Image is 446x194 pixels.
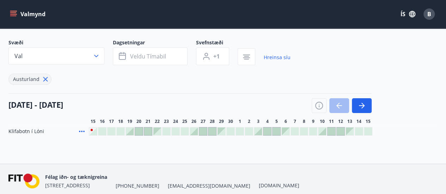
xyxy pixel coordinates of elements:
[356,119,361,124] span: 14
[173,119,178,124] span: 24
[347,119,352,124] span: 13
[257,119,259,124] span: 3
[366,119,371,124] span: 15
[228,119,233,124] span: 30
[8,99,63,110] h4: [DATE] - [DATE]
[8,74,51,85] div: Austurland
[127,119,132,124] span: 19
[8,8,48,20] button: menu
[266,119,269,124] span: 4
[303,119,305,124] span: 8
[239,119,241,124] span: 1
[118,119,123,124] span: 18
[14,52,23,60] span: Val
[329,119,334,124] span: 11
[130,52,166,60] span: Veldu tímabil
[320,119,325,124] span: 10
[91,119,96,124] span: 15
[8,48,104,64] button: Val
[113,39,196,48] span: Dagsetningar
[136,119,141,124] span: 20
[146,119,151,124] span: 21
[427,10,431,18] span: B
[397,8,419,20] button: ÍS
[116,182,159,189] span: [PHONE_NUMBER]
[201,119,206,124] span: 27
[196,39,238,48] span: Svefnstæði
[213,52,220,60] span: +1
[182,119,187,124] span: 25
[113,48,188,65] button: Veldu tímabil
[164,119,169,124] span: 23
[264,50,291,65] a: Hreinsa síu
[168,182,250,189] span: [EMAIL_ADDRESS][DOMAIN_NAME]
[312,119,314,124] span: 9
[275,119,278,124] span: 5
[338,119,343,124] span: 12
[8,128,44,135] span: Klifabotn í Lóni
[210,119,215,124] span: 28
[8,39,113,48] span: Svæði
[196,48,229,65] button: +1
[219,119,224,124] span: 29
[100,119,105,124] span: 16
[13,76,39,82] span: Austurland
[45,182,90,189] span: [STREET_ADDRESS]
[191,119,196,124] span: 26
[259,182,299,189] a: [DOMAIN_NAME]
[45,174,107,180] span: Félag iðn- og tæknigreina
[421,6,438,23] button: B
[294,119,296,124] span: 7
[155,119,160,124] span: 22
[248,119,250,124] span: 2
[8,174,39,189] img: FPQVkF9lTnNbbaRSFyT17YYeljoOGk5m51IhT0bO.png
[109,119,114,124] span: 17
[285,119,287,124] span: 6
